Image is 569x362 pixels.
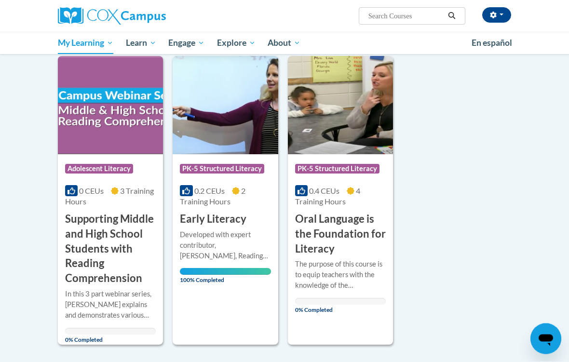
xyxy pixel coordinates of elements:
[217,37,256,49] span: Explore
[180,187,245,206] span: 2 Training Hours
[180,268,271,275] div: Your progress
[309,187,339,196] span: 0.4 CEUs
[173,56,278,345] a: Course LogoPK-5 Structured Literacy0.2 CEUs2 Training Hours Early LiteracyDeveloped with expert c...
[65,164,133,174] span: Adolescent Literacy
[173,56,278,155] img: Course Logo
[194,187,225,196] span: 0.2 CEUs
[295,187,360,206] span: 4 Training Hours
[262,32,307,54] a: About
[120,32,163,54] a: Learn
[58,37,113,49] span: My Learning
[445,10,459,22] button: Search
[51,32,518,54] div: Main menu
[295,259,386,291] div: The purpose of this course is to equip teachers with the knowledge of the components of oral lang...
[65,289,156,321] div: In this 3 part webinar series, [PERSON_NAME] explains and demonstrates various strategies for tea...
[180,164,264,174] span: PK-5 Structured Literacy
[52,32,120,54] a: My Learning
[58,7,166,25] img: Cox Campus
[79,187,104,196] span: 0 CEUs
[268,37,300,49] span: About
[472,38,512,48] span: En español
[162,32,211,54] a: Engage
[168,37,204,49] span: Engage
[180,268,271,284] span: 100% Completed
[465,33,518,53] a: En español
[126,37,156,49] span: Learn
[180,230,271,262] div: Developed with expert contributor, [PERSON_NAME], Reading Teacherʹs Top Ten Tools. Through this c...
[367,10,445,22] input: Search Courses
[288,56,393,345] a: Course LogoPK-5 Structured Literacy0.4 CEUs4 Training Hours Oral Language is the Foundation for L...
[295,212,386,256] h3: Oral Language is the Foundation for Literacy
[58,56,163,155] img: Course Logo
[482,7,511,23] button: Account Settings
[211,32,262,54] a: Explore
[58,7,199,25] a: Cox Campus
[180,212,246,227] h3: Early Literacy
[295,164,379,174] span: PK-5 Structured Literacy
[530,323,561,354] iframe: Button to launch messaging window
[288,56,393,155] img: Course Logo
[65,212,156,286] h3: Supporting Middle and High School Students with Reading Comprehension
[58,56,163,345] a: Course LogoAdolescent Literacy0 CEUs3 Training Hours Supporting Middle and High School Students w...
[65,187,154,206] span: 3 Training Hours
